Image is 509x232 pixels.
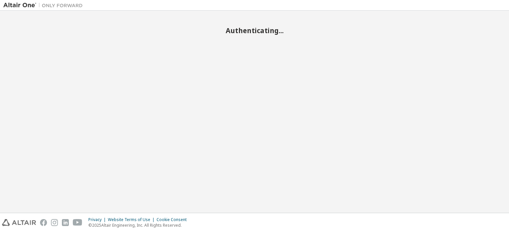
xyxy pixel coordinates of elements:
[2,219,36,226] img: altair_logo.svg
[62,219,69,226] img: linkedin.svg
[88,222,191,228] p: © 2025 Altair Engineering, Inc. All Rights Reserved.
[73,219,82,226] img: youtube.svg
[88,217,108,222] div: Privacy
[157,217,191,222] div: Cookie Consent
[40,219,47,226] img: facebook.svg
[108,217,157,222] div: Website Terms of Use
[3,2,86,9] img: Altair One
[51,219,58,226] img: instagram.svg
[3,26,506,35] h2: Authenticating...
